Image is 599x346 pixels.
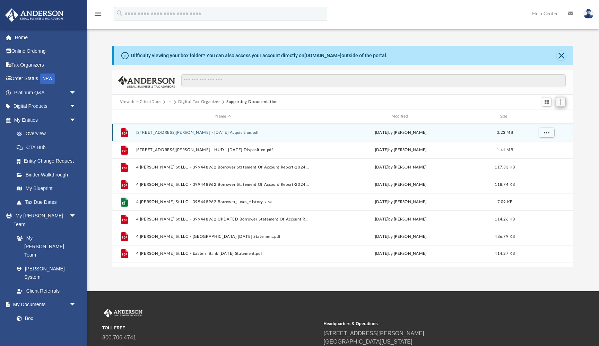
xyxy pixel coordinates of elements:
[120,99,161,105] button: Viewable-ClientDocs
[136,200,310,204] button: 4 [PERSON_NAME] St LLC - 399448962 Borrower_Loan_History.xlsx
[10,284,83,298] a: Client Referrals
[94,13,102,18] a: menu
[324,321,540,327] small: Headquarters & Operations
[5,44,87,58] a: Online Ordering
[556,97,566,107] button: Add
[136,182,310,187] button: 4 [PERSON_NAME] St LLC - 399448962 Borrower Statement Of Account Report-20240209-123142-SVRCENTPS...
[495,165,515,169] span: 117.33 KB
[313,113,488,120] div: Modified
[69,113,83,127] span: arrow_drop_down
[5,31,87,44] a: Home
[10,154,87,168] a: Entity Change Request
[5,298,83,312] a: My Documentsarrow_drop_down
[5,86,87,100] a: Platinum Q&Aarrow_drop_down
[313,181,488,188] div: [DATE] by [PERSON_NAME]
[313,147,488,153] div: [DATE] by [PERSON_NAME]
[313,233,488,240] div: [DATE] by [PERSON_NAME]
[313,199,488,205] div: [DATE] by [PERSON_NAME]
[69,100,83,114] span: arrow_drop_down
[136,148,310,152] button: [STREET_ADDRESS][PERSON_NAME] - HUD - [DATE] Disposition.pdf
[40,73,55,84] div: NEW
[5,72,87,86] a: Order StatusNEW
[5,100,87,113] a: Digital Productsarrow_drop_down
[94,10,102,18] i: menu
[69,86,83,100] span: arrow_drop_down
[10,195,87,209] a: Tax Due Dates
[495,217,515,221] span: 114.26 KB
[313,164,488,170] div: [DATE] by [PERSON_NAME]
[495,252,515,256] span: 414.27 KB
[136,165,310,170] button: 4 [PERSON_NAME] St LLC - 399448962 Borrower Statement Of Account Report-20240209-102213-SVRCENTPS...
[313,129,488,136] div: [DATE] by [PERSON_NAME]
[583,9,594,19] img: User Pic
[115,113,133,120] div: id
[102,325,319,331] small: TOLL FREE
[10,311,80,325] a: Box
[5,113,87,127] a: My Entitiesarrow_drop_down
[495,234,515,238] span: 486.79 KB
[102,309,144,318] img: Anderson Advisors Platinum Portal
[3,8,66,22] img: Anderson Advisors Platinum Portal
[324,339,413,345] a: [GEOGRAPHIC_DATA][US_STATE]
[136,113,310,120] div: Name
[5,209,83,231] a: My [PERSON_NAME] Teamarrow_drop_down
[136,251,310,256] button: 4 [PERSON_NAME] St LLC - Eastern Bank [DATE] Statement.pdf
[226,99,278,105] button: Supporting Documentation
[136,130,310,135] button: [STREET_ADDRESS][PERSON_NAME] - [DATE] Acquisition.pdf
[497,200,512,204] span: 7.09 KB
[313,216,488,222] div: [DATE] by [PERSON_NAME]
[522,113,570,120] div: id
[178,99,220,105] button: Digital Tax Organizer
[497,130,513,134] span: 3.23 MB
[116,9,123,17] i: search
[10,140,87,154] a: CTA Hub
[181,74,566,87] input: Search files and folders
[136,234,310,239] button: 4 [PERSON_NAME] St LLC - [GEOGRAPHIC_DATA] [DATE] Statement.pdf
[69,298,83,312] span: arrow_drop_down
[495,182,515,186] span: 118.74 KB
[69,209,83,223] span: arrow_drop_down
[10,182,83,196] a: My Blueprint
[10,168,87,182] a: Binder Walkthrough
[497,148,513,152] span: 1.41 MB
[313,251,488,257] div: [DATE] by [PERSON_NAME]
[10,231,80,262] a: My [PERSON_NAME] Team
[112,124,573,268] div: grid
[10,262,83,284] a: [PERSON_NAME] System
[136,217,310,222] button: 4 [PERSON_NAME] St LLC - 399448962 UPDATED Borrower Statement Of Account Report-20250728-16026-SV...
[304,53,341,58] a: [DOMAIN_NAME]
[102,335,136,340] a: 800.706.4741
[10,127,87,141] a: Overview
[167,99,172,105] button: ···
[491,113,519,120] div: Size
[5,58,87,72] a: Tax Organizers
[131,52,388,59] div: Difficulty viewing your box folder? You can also access your account directly on outside of the p...
[324,330,424,336] a: [STREET_ADDRESS][PERSON_NAME]
[538,127,554,138] button: More options
[556,51,566,60] button: Close
[542,97,552,107] button: Switch to Grid View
